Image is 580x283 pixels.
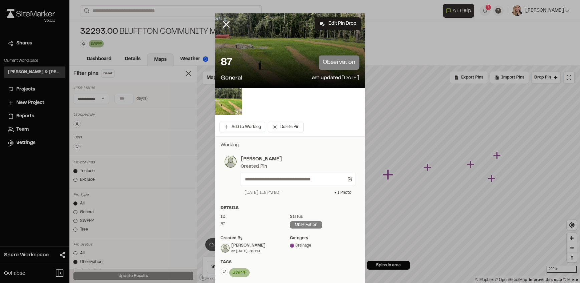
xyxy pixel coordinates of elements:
[221,142,359,149] p: Worklog
[231,249,265,254] div: on [DATE] 1:19 PM
[245,190,281,196] div: [DATE] 1:19 PM EDT
[290,235,359,241] div: category
[221,268,228,275] button: Edit Tags
[221,214,290,220] div: ID
[319,55,359,70] p: observation
[268,122,304,132] button: Delete Pin
[221,244,230,253] img: Joe Gillenwater
[334,190,351,196] div: + 1 Photo
[221,56,232,69] p: 87
[221,221,290,227] div: 87
[290,214,359,220] div: Status
[290,221,322,229] div: observation
[221,235,290,241] div: Created by
[221,74,242,83] p: General
[215,88,242,115] img: file
[221,259,359,265] div: Tags
[229,268,250,277] div: SWPPP
[219,122,265,132] button: Add to Worklog
[225,156,237,168] img: photo
[241,156,355,163] p: [PERSON_NAME]
[241,163,267,170] div: Created Pin
[221,205,359,211] div: Details
[309,74,359,83] p: Last updated [DATE]
[290,243,359,249] div: Drainage
[231,243,265,249] div: [PERSON_NAME]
